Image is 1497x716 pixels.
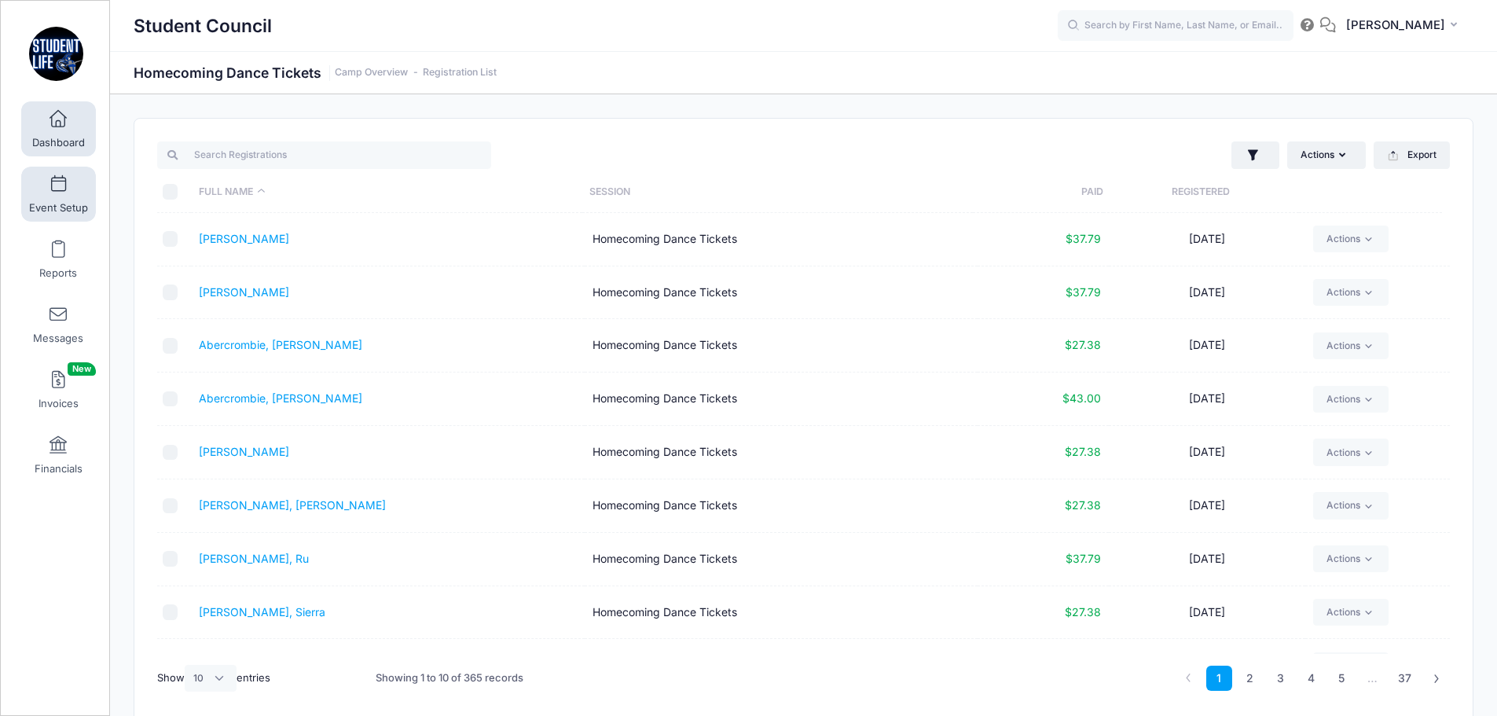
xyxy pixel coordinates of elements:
[1103,171,1299,213] th: Registered: activate to sort column ascending
[1287,141,1366,168] button: Actions
[157,665,270,692] label: Show entries
[1065,445,1101,458] span: $27.38
[21,101,96,156] a: Dashboard
[21,232,96,287] a: Reports
[1346,17,1445,34] span: [PERSON_NAME]
[35,462,83,475] span: Financials
[1065,338,1101,351] span: $27.38
[1109,533,1305,586] td: [DATE]
[1206,666,1232,692] a: 1
[973,171,1103,213] th: Paid: activate to sort column ascending
[29,201,88,215] span: Event Setup
[1109,319,1305,373] td: [DATE]
[21,167,96,222] a: Event Setup
[68,362,96,376] span: New
[33,332,83,345] span: Messages
[1109,586,1305,640] td: [DATE]
[199,391,362,405] a: Abercrombie, [PERSON_NAME]
[1313,492,1388,519] a: Actions
[185,665,237,692] select: Showentries
[585,639,978,692] td: Homecoming Dance Tickets
[1066,232,1101,245] span: $37.79
[1313,279,1388,306] a: Actions
[1109,479,1305,533] td: [DATE]
[1109,266,1305,320] td: [DATE]
[1313,226,1388,252] a: Actions
[1058,10,1293,42] input: Search by First Name, Last Name, or Email...
[1109,426,1305,479] td: [DATE]
[585,319,978,373] td: Homecoming Dance Tickets
[1390,666,1419,692] a: 37
[585,586,978,640] td: Homecoming Dance Tickets
[1313,439,1388,465] a: Actions
[1237,666,1263,692] a: 2
[1066,285,1101,299] span: $37.79
[134,64,497,81] h1: Homecoming Dance Tickets
[21,428,96,483] a: Financials
[1109,639,1305,692] td: [DATE]
[585,266,978,320] td: Homecoming Dance Tickets
[585,479,978,533] td: Homecoming Dance Tickets
[39,397,79,410] span: Invoices
[199,605,325,619] a: [PERSON_NAME], Sierra
[376,660,523,696] div: Showing 1 to 10 of 365 records
[32,136,85,149] span: Dashboard
[585,373,978,426] td: Homecoming Dance Tickets
[21,362,96,417] a: InvoicesNew
[134,8,272,44] h1: Student Council
[157,141,491,168] input: Search Registrations
[1298,666,1324,692] a: 4
[199,338,362,351] a: Abercrombie, [PERSON_NAME]
[582,171,973,213] th: Session: activate to sort column ascending
[1066,552,1101,565] span: $37.79
[585,213,978,266] td: Homecoming Dance Tickets
[1336,8,1473,44] button: [PERSON_NAME]
[1313,545,1388,572] a: Actions
[585,426,978,479] td: Homecoming Dance Tickets
[199,498,386,512] a: [PERSON_NAME], [PERSON_NAME]
[1062,391,1101,405] span: $43.00
[1065,498,1101,512] span: $27.38
[585,533,978,586] td: Homecoming Dance Tickets
[1065,605,1101,619] span: $27.38
[423,67,497,79] a: Registration List
[39,266,77,280] span: Reports
[1109,213,1305,266] td: [DATE]
[199,445,289,458] a: [PERSON_NAME]
[1313,386,1388,413] a: Actions
[21,297,96,352] a: Messages
[1,17,111,91] a: Student Council
[335,67,408,79] a: Camp Overview
[1329,666,1355,692] a: 5
[199,552,309,565] a: [PERSON_NAME], Ru
[1313,652,1388,679] a: Actions
[1109,373,1305,426] td: [DATE]
[1313,599,1388,626] a: Actions
[27,24,86,83] img: Student Council
[1374,141,1450,168] button: Export
[199,285,289,299] a: [PERSON_NAME]
[1313,332,1388,359] a: Actions
[1268,666,1293,692] a: 3
[191,171,582,213] th: Full Name: activate to sort column descending
[199,232,289,245] a: [PERSON_NAME]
